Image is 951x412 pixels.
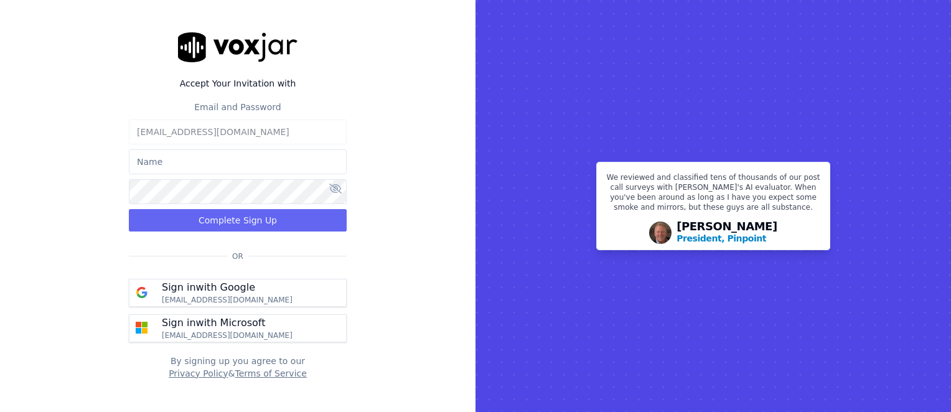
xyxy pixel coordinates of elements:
[169,367,228,380] button: Privacy Policy
[677,221,777,245] div: [PERSON_NAME]
[649,222,672,244] img: Avatar
[129,316,154,340] img: microsoft Sign in button
[162,330,293,340] p: [EMAIL_ADDRESS][DOMAIN_NAME]
[604,172,822,217] p: We reviewed and classified tens of thousands of our post call surveys with [PERSON_NAME]'s AI eva...
[235,367,306,380] button: Terms of Service
[194,102,281,112] label: Email and Password
[129,149,347,174] input: Name
[162,295,293,305] p: [EMAIL_ADDRESS][DOMAIN_NAME]
[129,77,347,90] label: Accept Your Invitation with
[129,280,154,305] img: google Sign in button
[677,232,766,245] p: President, Pinpoint
[129,119,347,144] input: Email
[129,279,347,307] button: Sign inwith Google [EMAIL_ADDRESS][DOMAIN_NAME]
[162,316,265,330] p: Sign in with Microsoft
[129,314,347,342] button: Sign inwith Microsoft [EMAIL_ADDRESS][DOMAIN_NAME]
[129,209,347,232] button: Complete Sign Up
[162,280,255,295] p: Sign in with Google
[178,32,297,62] img: logo
[227,251,248,261] span: Or
[129,355,347,380] div: By signing up you agree to our &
